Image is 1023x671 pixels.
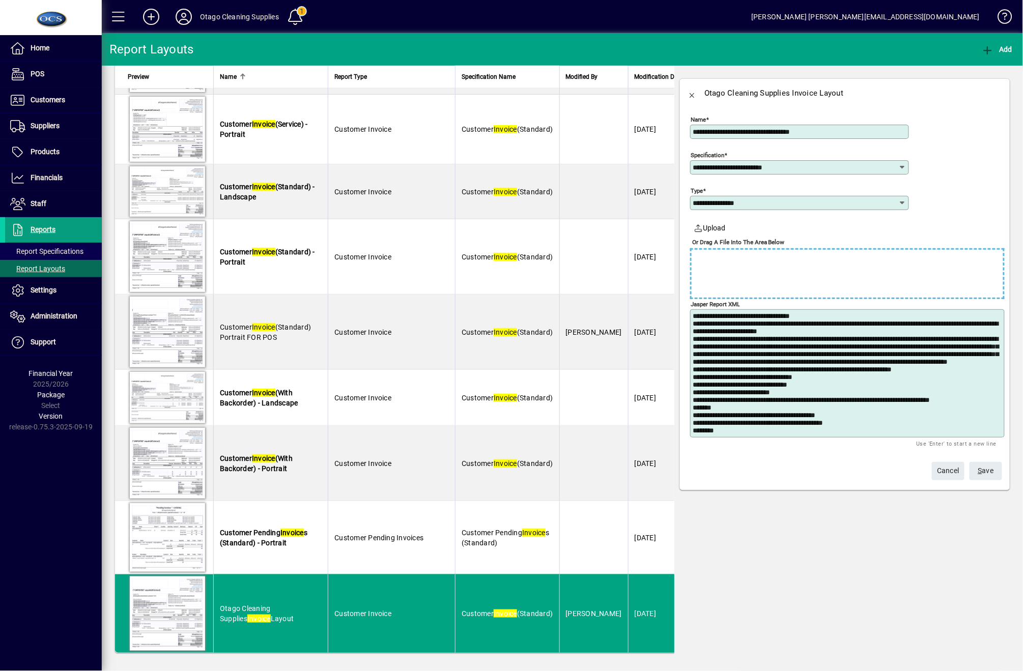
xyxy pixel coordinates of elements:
[10,247,83,255] span: Report Specifications
[252,248,275,256] em: Invoice
[462,125,553,133] span: Customer (Standard)
[334,188,391,196] span: Customer Invoice
[220,604,294,623] span: Otago Cleaning Supplies Layout
[690,219,730,237] button: Upload
[566,71,598,82] span: Modified By
[31,286,56,294] span: Settings
[494,459,517,468] em: Invoice
[635,71,684,82] span: Modification Date
[5,243,102,260] a: Report Specifications
[334,328,391,336] span: Customer Invoice
[5,260,102,277] a: Report Layouts
[494,394,517,402] em: Invoice
[635,71,693,82] div: Modification Date
[5,87,102,113] a: Customers
[628,164,699,219] td: [DATE]
[494,609,517,618] em: Invoice
[937,462,959,479] span: Cancel
[462,394,553,402] span: Customer (Standard)
[37,391,65,399] span: Package
[932,462,964,480] button: Cancel
[494,188,517,196] em: Invoice
[691,187,703,194] mat-label: Type
[31,225,55,234] span: Reports
[462,71,516,82] span: Specification Name
[334,125,391,133] span: Customer Invoice
[691,116,706,123] mat-label: Name
[5,278,102,303] a: Settings
[31,173,63,182] span: Financials
[462,459,553,468] span: Customer (Standard)
[704,85,844,101] div: Otago Cleaning Supplies Invoice Layout
[31,96,65,104] span: Customers
[522,529,546,537] em: Invoice
[334,534,423,542] span: Customer Pending Invoices
[334,253,391,261] span: Customer Invoice
[462,328,553,336] span: Customer (Standard)
[628,574,699,653] td: [DATE]
[128,71,149,82] span: Preview
[220,71,237,82] span: Name
[628,219,699,295] td: [DATE]
[917,437,997,449] mat-hint: Use 'Enter' to start a new line
[494,328,517,336] em: Invoice
[462,609,553,618] span: Customer (Standard)
[628,370,699,426] td: [DATE]
[220,323,311,341] span: Customer (Standard) Portrait FOR POS
[252,454,275,462] em: Invoice
[462,253,553,261] span: Customer (Standard)
[10,265,65,273] span: Report Layouts
[5,139,102,165] a: Products
[31,70,44,78] span: POS
[494,125,517,133] em: Invoice
[5,330,102,355] a: Support
[200,9,279,25] div: Otago Cleaning Supplies
[5,36,102,61] a: Home
[39,412,63,420] span: Version
[628,426,699,501] td: [DATE]
[334,71,367,82] span: Report Type
[31,312,77,320] span: Administration
[990,2,1010,35] a: Knowledge Base
[220,71,322,82] div: Name
[220,529,307,547] span: Customer Pending s (Standard) - Portrait
[31,122,60,130] span: Suppliers
[247,615,271,623] em: Invoice
[566,328,622,336] span: [PERSON_NAME]
[220,454,293,473] span: Customer (With Backorder) - Portrait
[252,120,275,128] em: Invoice
[970,462,1002,480] button: Save
[494,253,517,261] em: Invoice
[334,394,391,402] span: Customer Invoice
[31,148,60,156] span: Products
[31,44,49,52] span: Home
[220,248,315,266] span: Customer (Standard) - Portrait
[462,529,549,547] span: Customer Pending s (Standard)
[979,40,1015,59] button: Add
[220,183,315,201] span: Customer (Standard) - Landscape
[982,45,1012,53] span: Add
[252,183,275,191] em: Invoice
[5,191,102,217] a: Staff
[334,609,391,618] span: Customer Invoice
[628,95,699,164] td: [DATE]
[680,81,704,105] button: Back
[628,501,699,574] td: [DATE]
[462,71,553,82] div: Specification Name
[628,295,699,370] td: [DATE]
[5,113,102,139] a: Suppliers
[5,165,102,191] a: Financials
[135,8,167,26] button: Add
[220,120,308,138] span: Customer (Service) - Portrait
[691,301,740,308] mat-label: Jasper Report XML
[31,338,56,346] span: Support
[5,62,102,87] a: POS
[167,8,200,26] button: Profile
[691,152,724,159] mat-label: Specification
[252,323,275,331] em: Invoice
[334,459,391,468] span: Customer Invoice
[5,304,102,329] a: Administration
[751,9,980,25] div: [PERSON_NAME] [PERSON_NAME][EMAIL_ADDRESS][DOMAIN_NAME]
[29,369,73,377] span: Financial Year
